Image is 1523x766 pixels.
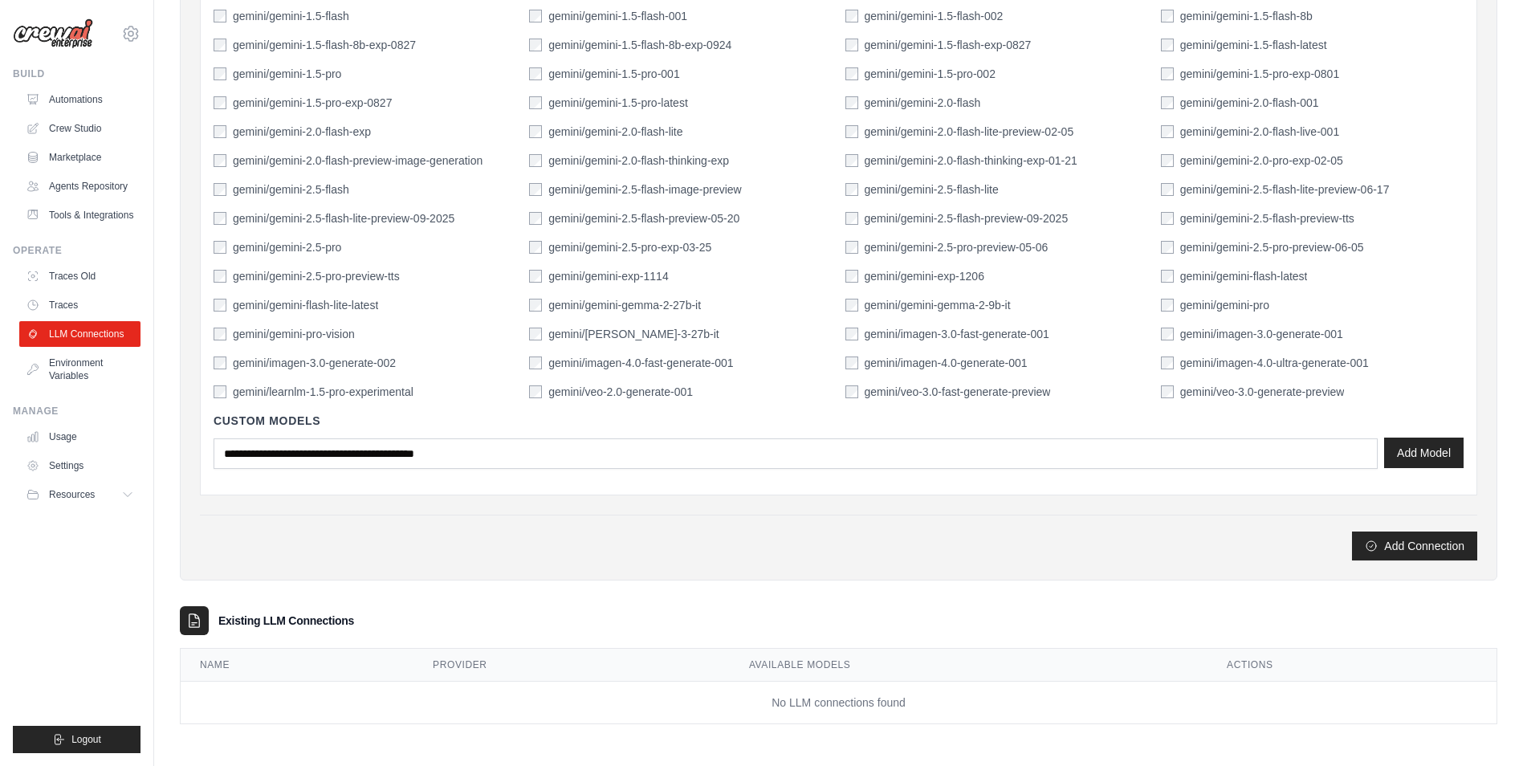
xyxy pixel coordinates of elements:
input: gemini/gemini-pro-vision [214,328,226,340]
label: gemini/gemini-2.5-flash-preview-tts [1180,210,1354,226]
input: gemini/gemini-flash-latest [1161,270,1174,283]
label: gemini/gemini-2.0-flash [865,95,981,111]
input: gemini/imagen-3.0-generate-001 [1161,328,1174,340]
label: gemini/gemini-1.5-flash-001 [548,8,687,24]
label: gemini/imagen-3.0-generate-002 [233,355,396,371]
th: Provider [413,649,730,682]
input: gemini/imagen-4.0-generate-001 [845,357,858,369]
label: gemini/gemini-1.5-pro-exp-0801 [1180,66,1339,82]
label: gemini/gemini-1.5-pro-latest [548,95,688,111]
input: gemini/gemini-gemma-2-27b-it [529,299,542,312]
th: Actions [1207,649,1497,682]
input: gemini/gemini-1.5-flash-latest [1161,39,1174,51]
input: gemini/gemini-1.5-pro-exp-0801 [1161,67,1174,80]
input: gemini/gemini-2.5-flash-preview-09-2025 [845,212,858,225]
label: gemini/veo-3.0-generate-preview [1180,384,1345,400]
label: gemini/gemini-2.5-flash-preview-05-20 [548,210,739,226]
a: Traces [19,292,140,318]
input: gemini/gemini-2.0-flash-live-001 [1161,125,1174,138]
input: gemini/veo-3.0-fast-generate-preview [845,385,858,398]
label: gemini/gemini-2.5-pro-preview-05-06 [865,239,1049,255]
input: gemini/gemini-1.5-flash-8b-exp-0827 [214,39,226,51]
input: gemini/gemini-1.5-flash-001 [529,10,542,22]
label: gemini/gemini-2.5-pro-preview-tts [233,268,400,284]
input: gemini/gemini-1.5-flash [214,10,226,22]
label: gemini/gemini-2.5-flash-lite [865,181,999,198]
a: LLM Connections [19,321,140,347]
label: gemini/gemini-2.0-flash-exp [233,124,371,140]
a: Automations [19,87,140,112]
input: gemini/gemini-1.5-pro-latest [529,96,542,109]
input: gemini/gemini-1.5-flash-002 [845,10,858,22]
input: gemini/gemini-exp-1206 [845,270,858,283]
input: gemini/gemini-2.0-pro-exp-02-05 [1161,154,1174,167]
input: gemini/gemini-2.0-flash-thinking-exp [529,154,542,167]
th: Available Models [730,649,1207,682]
label: gemini/learnlm-1.5-pro-experimental [233,384,413,400]
label: gemini/gemini-2.0-flash-lite-preview-02-05 [865,124,1074,140]
input: gemini/gemini-2.0-flash-001 [1161,96,1174,109]
button: Add Model [1384,438,1464,468]
input: gemini/gemini-exp-1114 [529,270,542,283]
input: gemini/gemini-2.5-pro-exp-03-25 [529,241,542,254]
label: gemini/gemini-2.5-pro-preview-06-05 [1180,239,1364,255]
label: gemini/gemini-1.5-pro-exp-0827 [233,95,392,111]
label: gemini/gemini-exp-1114 [548,268,668,284]
input: gemini/gemini-2.0-flash-preview-image-generation [214,154,226,167]
span: Logout [71,733,101,746]
input: gemini/gemini-2.5-pro [214,241,226,254]
label: gemini/gemini-2.0-flash-lite [548,124,682,140]
label: gemini/gemini-2.0-flash-thinking-exp [548,153,729,169]
button: Logout [13,726,140,753]
input: gemini/imagen-3.0-fast-generate-001 [845,328,858,340]
label: gemini/gemini-1.5-flash-002 [865,8,1004,24]
input: gemini/gemini-2.5-flash-lite-preview-09-2025 [214,212,226,225]
input: gemini/veo-3.0-generate-preview [1161,385,1174,398]
label: gemini/gemini-2.0-flash-live-001 [1180,124,1339,140]
input: gemini/gemini-gemma-2-9b-it [845,299,858,312]
label: gemini/gemini-1.5-pro-002 [865,66,996,82]
a: Agents Repository [19,173,140,199]
label: gemini/gemma-3-27b-it [548,326,719,342]
label: gemini/imagen-4.0-fast-generate-001 [548,355,733,371]
input: gemini/gemini-2.0-flash-lite-preview-02-05 [845,125,858,138]
img: Logo [13,18,93,49]
label: gemini/veo-2.0-generate-001 [548,384,693,400]
input: gemini/gemini-1.5-pro-001 [529,67,542,80]
label: gemini/gemini-2.5-pro [233,239,341,255]
input: gemini/gemini-2.5-pro-preview-tts [214,270,226,283]
a: Settings [19,453,140,479]
input: gemini/gemini-pro [1161,299,1174,312]
h4: Custom Models [214,413,1464,429]
input: gemini/gemini-2.5-flash-lite [845,183,858,196]
label: gemini/imagen-3.0-generate-001 [1180,326,1343,342]
a: Crew Studio [19,116,140,141]
label: gemini/gemini-1.5-pro [233,66,341,82]
input: gemini/veo-2.0-generate-001 [529,385,542,398]
input: gemini/learnlm-1.5-pro-experimental [214,385,226,398]
label: gemini/gemini-gemma-2-9b-it [865,297,1011,313]
label: gemini/gemini-2.5-flash [233,181,349,198]
a: Environment Variables [19,350,140,389]
td: No LLM connections found [181,682,1497,724]
label: gemini/gemini-gemma-2-27b-it [548,297,701,313]
input: gemini/imagen-4.0-ultra-generate-001 [1161,357,1174,369]
input: gemini/gemini-2.5-flash-preview-tts [1161,212,1174,225]
input: gemini/gemini-1.5-pro-002 [845,67,858,80]
input: gemini/gemma-3-27b-it [529,328,542,340]
input: gemini/gemini-1.5-flash-exp-0827 [845,39,858,51]
input: gemini/gemini-flash-lite-latest [214,299,226,312]
input: gemini/imagen-3.0-generate-002 [214,357,226,369]
input: gemini/gemini-2.5-pro-preview-06-05 [1161,241,1174,254]
label: gemini/gemini-1.5-pro-001 [548,66,679,82]
input: gemini/gemini-2.5-flash-lite-preview-06-17 [1161,183,1174,196]
input: gemini/gemini-2.5-flash-preview-05-20 [529,212,542,225]
span: Resources [49,488,95,501]
button: Add Connection [1352,532,1477,560]
label: gemini/gemini-flash-lite-latest [233,297,378,313]
label: gemini/gemini-2.0-flash-thinking-exp-01-21 [865,153,1077,169]
div: Manage [13,405,140,418]
div: Build [13,67,140,80]
input: gemini/gemini-1.5-flash-8b [1161,10,1174,22]
label: gemini/imagen-3.0-fast-generate-001 [865,326,1049,342]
